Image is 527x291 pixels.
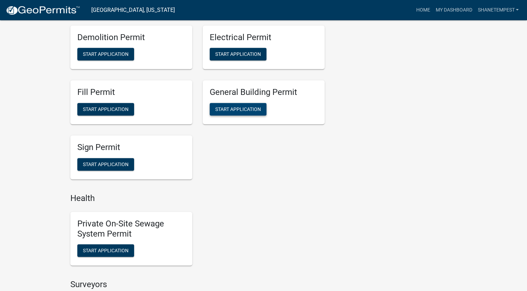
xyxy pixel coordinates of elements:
h5: Electrical Permit [210,32,318,43]
h5: Sign Permit [77,142,185,152]
span: Start Application [83,248,129,253]
button: Start Application [77,103,134,115]
button: Start Application [77,158,134,171]
h5: Fill Permit [77,87,185,97]
h5: General Building Permit [210,87,318,97]
span: Start Application [83,51,129,57]
button: Start Application [210,48,266,60]
span: Start Application [215,51,261,57]
span: Start Application [83,162,129,167]
span: Start Application [83,106,129,112]
a: shanetempest [475,3,521,17]
button: Start Application [77,244,134,257]
a: Home [413,3,433,17]
a: My Dashboard [433,3,475,17]
button: Start Application [77,48,134,60]
h4: Surveyors [70,279,325,290]
h5: Demolition Permit [77,32,185,43]
button: Start Application [210,103,266,115]
a: [GEOGRAPHIC_DATA], [US_STATE] [91,4,175,16]
span: Start Application [215,106,261,112]
h5: Private On-Site Sewage System Permit [77,219,185,239]
h4: Health [70,193,325,203]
